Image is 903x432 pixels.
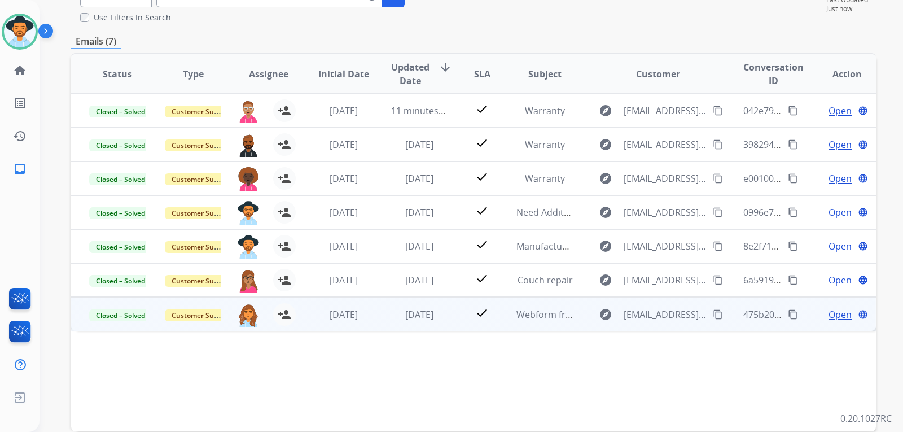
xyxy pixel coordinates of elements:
mat-icon: language [858,275,868,285]
mat-icon: list_alt [13,97,27,110]
span: [DATE] [405,274,433,286]
mat-icon: content_copy [713,309,723,320]
mat-icon: history [13,129,27,143]
mat-icon: person_add [278,172,291,185]
span: Closed – Solved [89,207,152,219]
span: Customer Support [165,309,238,321]
span: Open [829,273,852,287]
img: agent-avatar [237,167,260,191]
mat-icon: language [858,309,868,320]
span: [DATE] [405,138,433,151]
mat-icon: check [475,170,489,184]
span: [EMAIL_ADDRESS][DOMAIN_NAME] [624,273,706,287]
span: [DATE] [330,138,358,151]
img: agent-avatar [237,303,260,327]
mat-icon: content_copy [788,207,798,217]
mat-icon: content_copy [788,106,798,116]
mat-icon: content_copy [713,106,723,116]
mat-icon: person_add [278,138,291,151]
img: agent-avatar [237,235,260,259]
mat-icon: check [475,136,489,150]
span: [EMAIL_ADDRESS][DOMAIN_NAME] [624,239,706,253]
th: Action [800,54,876,94]
mat-icon: person_add [278,206,291,219]
span: 11 minutes ago [391,104,457,117]
span: Closed – Solved [89,241,152,253]
span: Customer Support [165,173,238,185]
img: agent-avatar [237,269,260,293]
mat-icon: person_add [278,308,291,321]
mat-icon: explore [599,239,612,253]
mat-icon: explore [599,308,612,321]
mat-icon: check [475,306,489,320]
mat-icon: check [475,272,489,285]
span: Closed – Solved [89,173,152,185]
span: Manufacturer tag [516,240,591,252]
span: Type [183,67,204,81]
span: [DATE] [330,308,358,321]
span: Open [829,206,852,219]
span: [EMAIL_ADDRESS][DOMAIN_NAME] [624,104,706,117]
mat-icon: explore [599,104,612,117]
mat-icon: inbox [13,162,27,176]
mat-icon: person_add [278,239,291,253]
mat-icon: check [475,238,489,251]
span: Open [829,138,852,151]
span: Need Additional Information [516,206,638,219]
mat-icon: content_copy [713,173,723,184]
span: [DATE] [330,172,358,185]
mat-icon: content_copy [713,207,723,217]
mat-icon: content_copy [788,275,798,285]
mat-icon: language [858,139,868,150]
img: agent-avatar [237,133,260,157]
span: [DATE] [405,206,433,219]
mat-icon: person_add [278,273,291,287]
span: [DATE] [330,206,358,219]
mat-icon: content_copy [788,139,798,150]
span: Customer Support [165,139,238,151]
mat-icon: content_copy [713,241,723,251]
span: Warranty [525,138,565,151]
img: agent-avatar [237,99,260,123]
img: agent-avatar [237,201,260,225]
mat-icon: content_copy [788,173,798,184]
img: avatar [4,16,36,47]
mat-icon: arrow_downward [439,60,452,74]
span: [DATE] [330,104,358,117]
span: Customer [636,67,680,81]
span: Couch repair [518,274,573,286]
mat-icon: check [475,102,489,116]
span: [EMAIL_ADDRESS][DOMAIN_NAME] [624,138,706,151]
mat-icon: content_copy [713,275,723,285]
span: Webform from [EMAIL_ADDRESS][DOMAIN_NAME] on [DATE] [516,308,772,321]
mat-icon: language [858,173,868,184]
span: Closed – Solved [89,106,152,117]
mat-icon: person_add [278,104,291,117]
span: Customer Support [165,207,238,219]
mat-icon: check [475,204,489,217]
span: Closed – Solved [89,139,152,151]
mat-icon: language [858,241,868,251]
span: SLA [474,67,490,81]
span: Subject [528,67,562,81]
mat-icon: home [13,64,27,77]
span: [DATE] [405,308,433,321]
span: [EMAIL_ADDRESS][DOMAIN_NAME] [624,172,706,185]
span: Status [103,67,132,81]
span: Open [829,239,852,253]
span: [DATE] [405,240,433,252]
label: Use Filters In Search [94,12,171,23]
mat-icon: explore [599,172,612,185]
span: [DATE] [330,274,358,286]
span: Customer Support [165,106,238,117]
span: Closed – Solved [89,275,152,287]
p: 0.20.1027RC [840,412,892,425]
span: Closed – Solved [89,309,152,321]
mat-icon: explore [599,138,612,151]
mat-icon: content_copy [713,139,723,150]
mat-icon: explore [599,206,612,219]
span: Conversation ID [743,60,804,88]
span: Warranty [525,104,565,117]
span: [DATE] [330,240,358,252]
span: [EMAIL_ADDRESS][DOMAIN_NAME] [624,206,706,219]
